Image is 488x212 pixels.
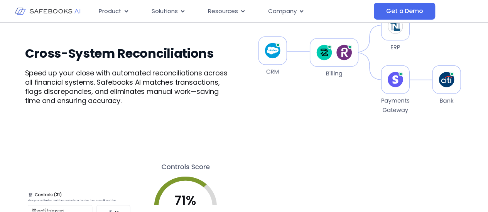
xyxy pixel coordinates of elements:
[386,7,423,15] span: Get a Demo
[93,4,374,19] div: Menu Toggle
[25,46,233,61] h3: Cross-System Reconciliations
[208,7,238,16] span: Resources
[93,4,374,19] nav: Menu
[268,7,297,16] span: Company
[374,3,435,20] a: Get a Demo
[99,7,122,16] span: Product
[152,7,178,16] span: Solutions
[25,68,233,105] p: Speed up your close with automated reconciliations across all financial systems. Safebooks AI mat...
